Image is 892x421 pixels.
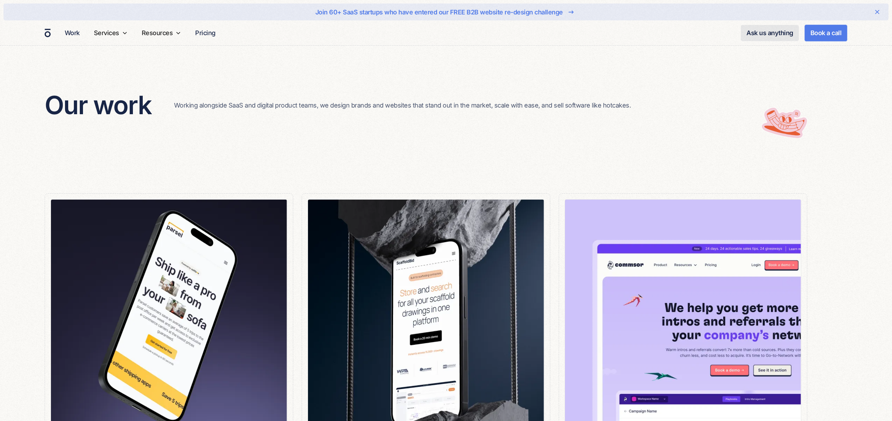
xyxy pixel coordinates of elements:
p: Working alongside SaaS and digital product teams, we design brands and websites that stand out in... [174,101,646,110]
div: Join 60+ SaaS startups who have entered our FREE B2B website re-design challenge [315,7,563,17]
div: Services [91,20,130,45]
div: Resources [142,28,173,38]
div: Services [94,28,119,38]
a: Join 60+ SaaS startups who have entered our FREE B2B website re-design challenge [26,6,866,18]
a: Book a call [804,25,848,41]
a: Ask us anything [741,25,799,41]
a: home [45,28,51,38]
h2: Our work [45,90,152,120]
div: Resources [139,20,184,45]
a: Pricing [192,26,218,40]
a: Work [62,26,83,40]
